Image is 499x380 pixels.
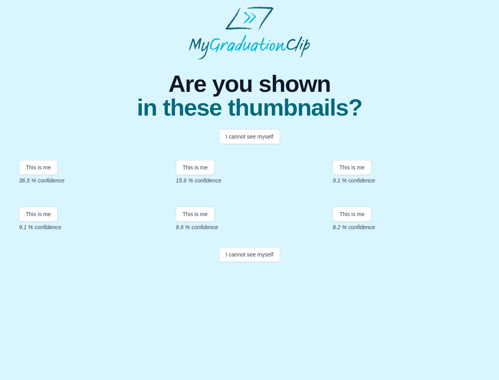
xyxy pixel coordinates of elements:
button: This is me [333,160,371,175]
p: 8.6 % confidence [176,223,323,231]
p: 9.1 % confidence [333,177,480,184]
span: Are you shown [137,72,362,96]
button: This is me [176,160,215,175]
button: This is me [19,207,58,222]
button: This is me [19,160,58,175]
p: 36.5 % confidence [19,177,166,184]
button: I cannot see myself [219,129,280,144]
button: This is me [333,207,371,222]
span: in these thumbnails? [137,96,362,120]
p: 8.2 % confidence [333,223,480,231]
button: I cannot see myself [219,247,280,262]
img: MyGraduationClip [189,6,311,59]
p: 9.1 % confidence [19,223,166,231]
button: This is me [176,207,215,222]
p: 15.6 % confidence [176,177,323,184]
